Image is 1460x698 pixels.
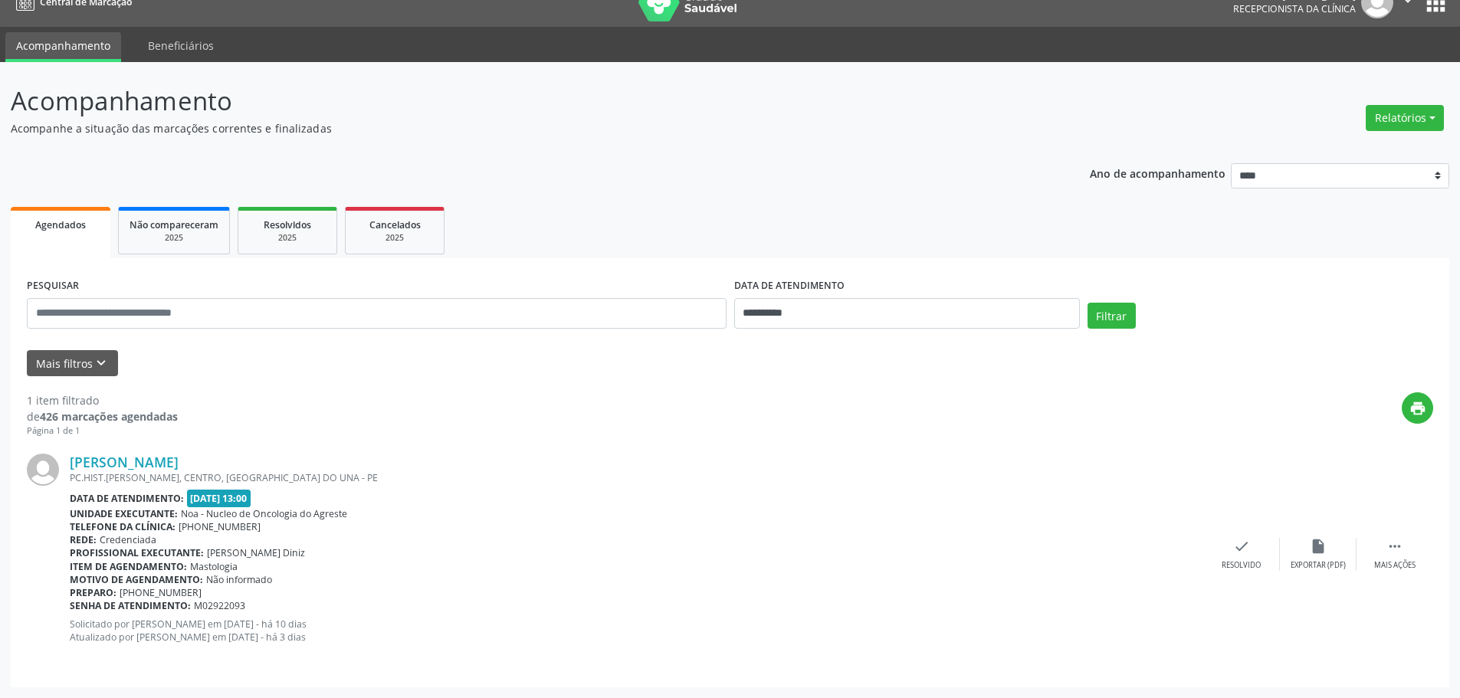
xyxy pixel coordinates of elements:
[70,586,116,599] b: Preparo:
[27,392,178,408] div: 1 item filtrado
[11,82,1018,120] p: Acompanhamento
[1233,2,1356,15] span: Recepcionista da clínica
[27,350,118,377] button: Mais filtroskeyboard_arrow_down
[70,492,184,505] b: Data de atendimento:
[1386,538,1403,555] i: 
[70,471,1203,484] div: PC.HIST.[PERSON_NAME], CENTRO, [GEOGRAPHIC_DATA] DO UNA - PE
[27,424,178,437] div: Página 1 de 1
[734,274,845,298] label: DATA DE ATENDIMENTO
[1088,303,1136,329] button: Filtrar
[130,232,218,244] div: 2025
[70,573,203,586] b: Motivo de agendamento:
[356,232,433,244] div: 2025
[130,218,218,231] span: Não compareceram
[70,599,191,612] b: Senha de atendimento:
[5,32,121,62] a: Acompanhamento
[70,546,204,559] b: Profissional executante:
[1409,400,1426,417] i: print
[35,218,86,231] span: Agendados
[369,218,421,231] span: Cancelados
[70,560,187,573] b: Item de agendamento:
[1366,105,1444,131] button: Relatórios
[27,274,79,298] label: PESQUISAR
[206,573,272,586] span: Não informado
[93,355,110,372] i: keyboard_arrow_down
[1222,560,1261,571] div: Resolvido
[70,533,97,546] b: Rede:
[187,490,251,507] span: [DATE] 13:00
[70,454,179,470] a: [PERSON_NAME]
[11,120,1018,136] p: Acompanhe a situação das marcações correntes e finalizadas
[70,507,178,520] b: Unidade executante:
[194,599,245,612] span: M02922093
[1291,560,1346,571] div: Exportar (PDF)
[264,218,311,231] span: Resolvidos
[1090,163,1225,182] p: Ano de acompanhamento
[207,546,305,559] span: [PERSON_NAME] Diniz
[70,618,1203,644] p: Solicitado por [PERSON_NAME] em [DATE] - há 10 dias Atualizado por [PERSON_NAME] em [DATE] - há 3...
[1402,392,1433,424] button: print
[1233,538,1250,555] i: check
[1374,560,1416,571] div: Mais ações
[100,533,156,546] span: Credenciada
[249,232,326,244] div: 2025
[27,454,59,486] img: img
[40,409,178,424] strong: 426 marcações agendadas
[190,560,238,573] span: Mastologia
[70,520,176,533] b: Telefone da clínica:
[179,520,261,533] span: [PHONE_NUMBER]
[120,586,202,599] span: [PHONE_NUMBER]
[137,32,225,59] a: Beneficiários
[1310,538,1327,555] i: insert_drive_file
[181,507,347,520] span: Noa - Nucleo de Oncologia do Agreste
[27,408,178,424] div: de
